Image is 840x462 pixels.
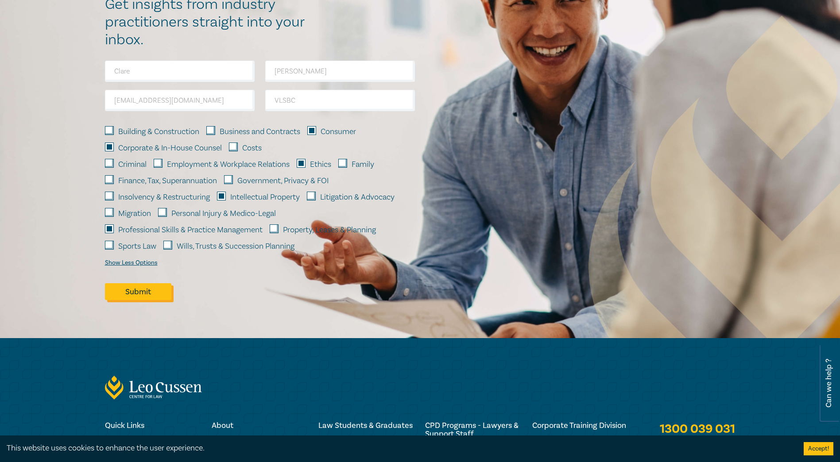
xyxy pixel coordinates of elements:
[118,159,147,170] label: Criminal
[265,61,415,82] input: Last Name*
[105,283,171,300] button: Submit
[167,159,290,170] label: Employment & Workplace Relations
[283,224,376,236] label: Property, Leases & Planning
[105,61,255,82] input: First Name*
[425,421,521,438] h6: CPD Programs - Lawyers & Support Staff
[237,175,329,187] label: Government, Privacy & FOI
[105,259,158,266] div: Show Less Options
[660,421,735,437] a: 1300 039 031
[118,126,199,138] label: Building & Construction
[310,159,331,170] label: Ethics
[320,192,395,203] label: Litigation & Advocacy
[532,421,628,430] a: Corporate Training Division
[118,192,210,203] label: Insolvency & Restructuring
[7,443,790,454] div: This website uses cookies to enhance the user experience.
[105,90,255,111] input: Email Address*
[321,126,356,138] label: Consumer
[118,241,156,252] label: Sports Law
[118,224,263,236] label: Professional Skills & Practice Management
[171,208,276,219] label: Personal Injury & Medico-Legal
[825,350,833,417] span: Can we help ?
[318,421,414,430] h6: Law Students & Graduates
[220,126,300,138] label: Business and Contracts
[118,175,217,187] label: Finance, Tax, Superannuation
[177,241,294,252] label: Wills, Trusts & Succession Planning
[804,442,833,455] button: Accept cookies
[265,90,415,111] input: Organisation
[242,142,262,154] label: Costs
[352,159,374,170] label: Family
[212,421,308,430] h6: About
[532,435,628,443] a: Find Programs
[118,208,151,219] label: Migration
[230,192,300,203] label: Intellectual Property
[105,421,201,430] h6: Quick Links
[118,142,222,154] label: Corporate & In-House Counsel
